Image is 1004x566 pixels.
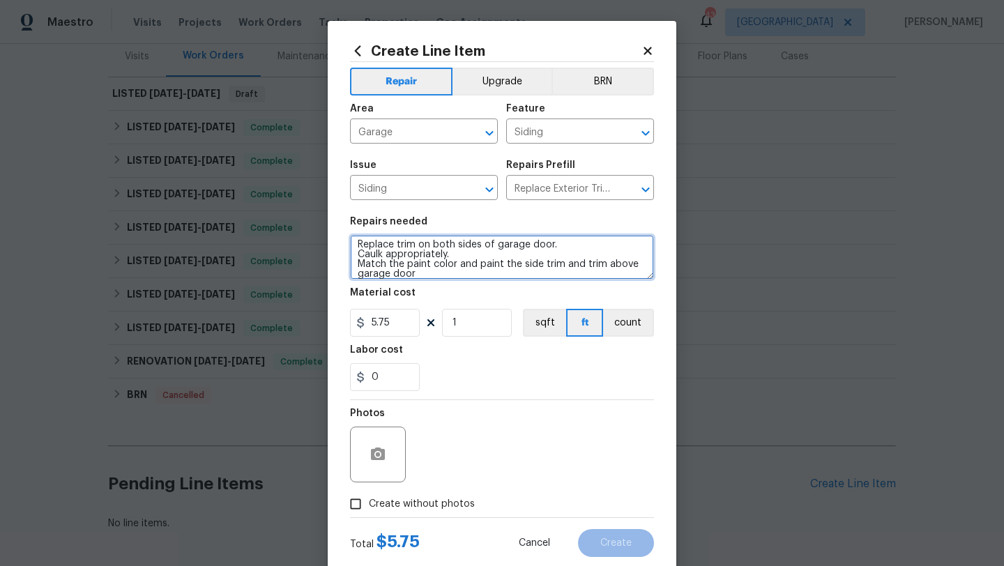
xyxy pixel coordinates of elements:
[603,309,654,337] button: count
[350,104,374,114] h5: Area
[350,217,427,227] h5: Repairs needed
[376,533,420,550] span: $ 5.75
[636,180,655,199] button: Open
[523,309,566,337] button: sqft
[350,235,654,280] textarea: Replace trim on both sides of garage door. Caulk appropriately. Match the paint color and paint t...
[350,43,641,59] h2: Create Line Item
[506,160,575,170] h5: Repairs Prefill
[350,68,452,95] button: Repair
[566,309,603,337] button: ft
[350,535,420,551] div: Total
[480,180,499,199] button: Open
[578,529,654,557] button: Create
[636,123,655,143] button: Open
[369,497,475,512] span: Create without photos
[350,160,376,170] h5: Issue
[350,345,403,355] h5: Labor cost
[519,538,550,549] span: Cancel
[496,529,572,557] button: Cancel
[452,68,552,95] button: Upgrade
[506,104,545,114] h5: Feature
[480,123,499,143] button: Open
[552,68,654,95] button: BRN
[600,538,632,549] span: Create
[350,288,416,298] h5: Material cost
[350,408,385,418] h5: Photos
